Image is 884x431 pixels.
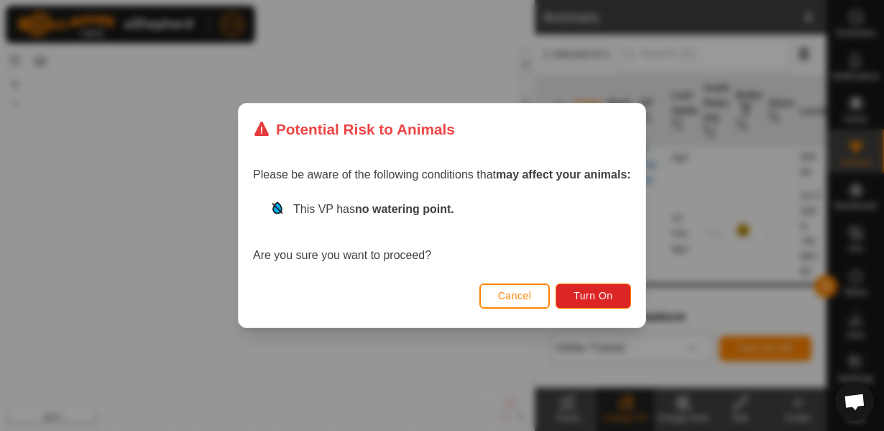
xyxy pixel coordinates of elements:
div: Potential Risk to Animals [253,118,455,140]
span: Turn On [574,290,613,301]
button: Turn On [556,283,631,309]
span: This VP has [293,203,454,215]
div: Are you sure you want to proceed? [253,201,631,264]
span: Please be aware of the following conditions that [253,168,631,181]
strong: may affect your animals: [496,168,631,181]
span: Cancel [498,290,532,301]
div: Open chat [835,382,874,421]
strong: no watering point. [355,203,454,215]
button: Cancel [479,283,551,309]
